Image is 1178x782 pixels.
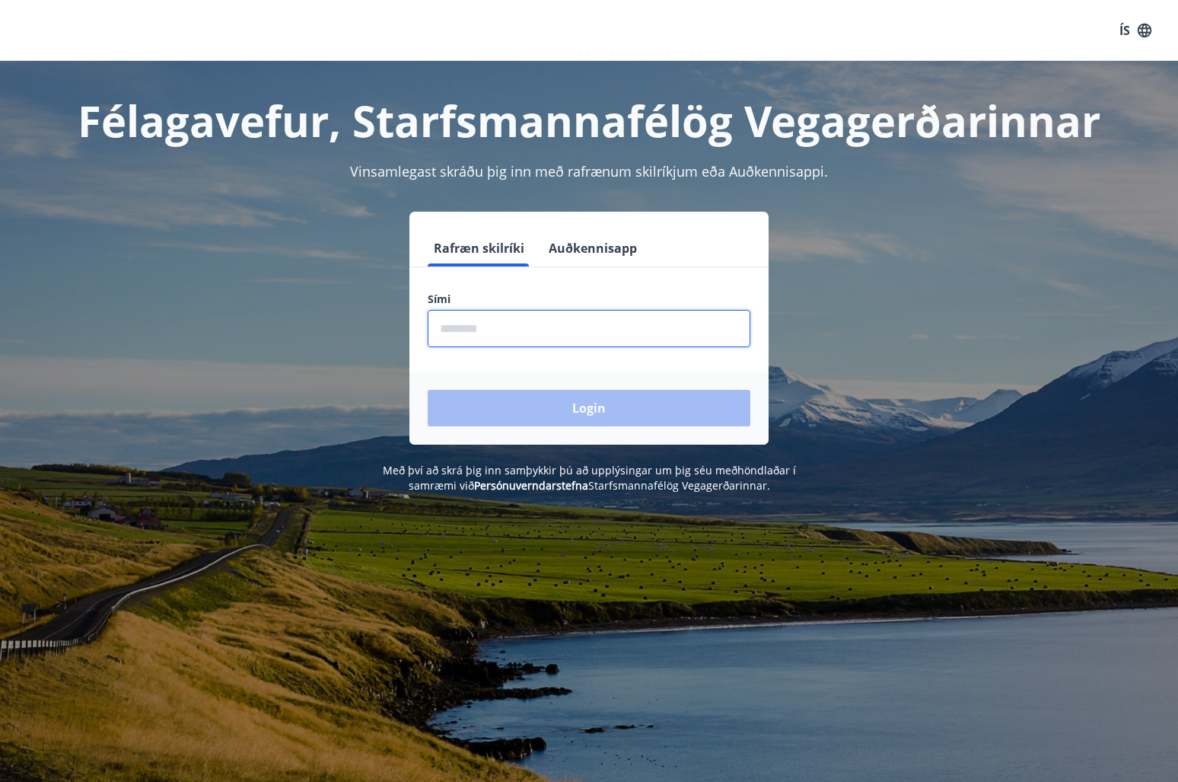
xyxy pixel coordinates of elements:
[543,230,643,267] button: Auðkennisapp
[1111,17,1160,44] button: ÍS
[474,478,588,493] a: Persónuverndarstefna
[428,292,750,307] label: Sími
[350,162,828,180] span: Vinsamlegast skráðu þig inn með rafrænum skilríkjum eða Auðkennisappi.
[383,463,796,493] span: Með því að skrá þig inn samþykkir þú að upplýsingar um þig séu meðhöndlaðar í samræmi við Starfsm...
[428,230,530,267] button: Rafræn skilríki
[59,91,1119,149] h1: Félagavefur, Starfsmannafélög Vegagerðarinnar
